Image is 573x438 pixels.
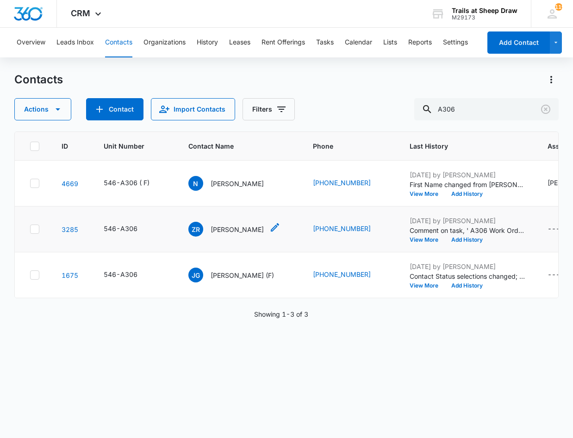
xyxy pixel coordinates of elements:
p: Comment on task, ' A306 Work Order ' "Only seen one pet but did hear another one from the distanc... [410,225,525,235]
a: [PHONE_NUMBER] [313,269,371,279]
button: View More [410,191,445,197]
p: [PERSON_NAME] (F) [211,270,274,280]
p: [PERSON_NAME] [211,225,264,234]
div: 546-A306 [104,224,137,233]
a: Navigate to contact details page for Juan Gonzales (F) [62,271,78,279]
div: Contact Name - Nubia - Select to Edit Field [188,176,280,191]
p: [DATE] by [PERSON_NAME] [410,170,525,180]
button: Overview [17,28,45,57]
div: 546-A306 [104,269,137,279]
button: Import Contacts [151,98,235,120]
button: Actions [14,98,71,120]
button: Tasks [316,28,334,57]
button: Add Contact [86,98,143,120]
span: Contact Name [188,141,277,151]
button: Filters [243,98,295,120]
span: JG [188,268,203,282]
p: First Name changed from [PERSON_NAME] to [PERSON_NAME] . [410,180,525,189]
button: Add History [445,191,489,197]
button: Calendar [345,28,372,57]
p: [DATE] by [PERSON_NAME] [410,262,525,271]
div: --- [548,224,560,235]
p: [DATE] by [PERSON_NAME] [410,216,525,225]
h1: Contacts [14,73,63,87]
button: View More [410,283,445,288]
button: View More [410,237,445,243]
button: Actions [544,72,559,87]
div: Phone - 3036687319 - Select to Edit Field [313,224,387,235]
button: Leads Inbox [56,28,94,57]
button: Lists [383,28,397,57]
div: Unit Number - 546-A306 - Select to Edit Field [104,224,154,235]
div: Unit Number - 546-A306 ( F) - Select to Edit Field [104,178,166,189]
button: Contacts [105,28,132,57]
div: Phone - 970-576-8362 - Select to Edit Field [313,269,387,281]
div: Contact Name - Juan Gonzales (F) - Select to Edit Field [188,268,291,282]
a: Navigate to contact details page for Zuiry Rodriguez [62,225,78,233]
button: Clear [538,102,553,117]
a: Navigate to contact details page for Nubia [62,180,78,188]
p: [PERSON_NAME] [211,179,264,188]
button: Add History [445,237,489,243]
div: Contact Name - Zuiry Rodriguez - Select to Edit Field [188,222,280,237]
div: account id [452,14,517,21]
button: Leases [229,28,250,57]
span: N [188,176,203,191]
button: Rent Offerings [262,28,305,57]
div: 546-A306 ( F) [104,178,149,188]
span: CRM [71,8,90,18]
span: 119 [555,3,562,11]
button: Reports [408,28,432,57]
button: Settings [443,28,468,57]
a: [PHONE_NUMBER] [313,224,371,233]
div: Phone - 9706736917 - Select to Edit Field [313,178,387,189]
input: Search Contacts [414,98,559,120]
span: Last History [410,141,512,151]
button: Add Contact [487,31,550,54]
span: Unit Number [104,141,166,151]
div: account name [452,7,517,14]
p: Showing 1-3 of 3 [254,309,308,319]
div: notifications count [555,3,562,11]
p: Contact Status selections changed; Current Resident was removed and Former Resident was added. [410,271,525,281]
span: Phone [313,141,374,151]
div: Unit Number - 546-A306 - Select to Edit Field [104,269,154,281]
span: ID [62,141,68,151]
button: History [197,28,218,57]
button: Organizations [143,28,186,57]
span: ZR [188,222,203,237]
button: Add History [445,283,489,288]
div: --- [548,269,560,281]
a: [PHONE_NUMBER] [313,178,371,188]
